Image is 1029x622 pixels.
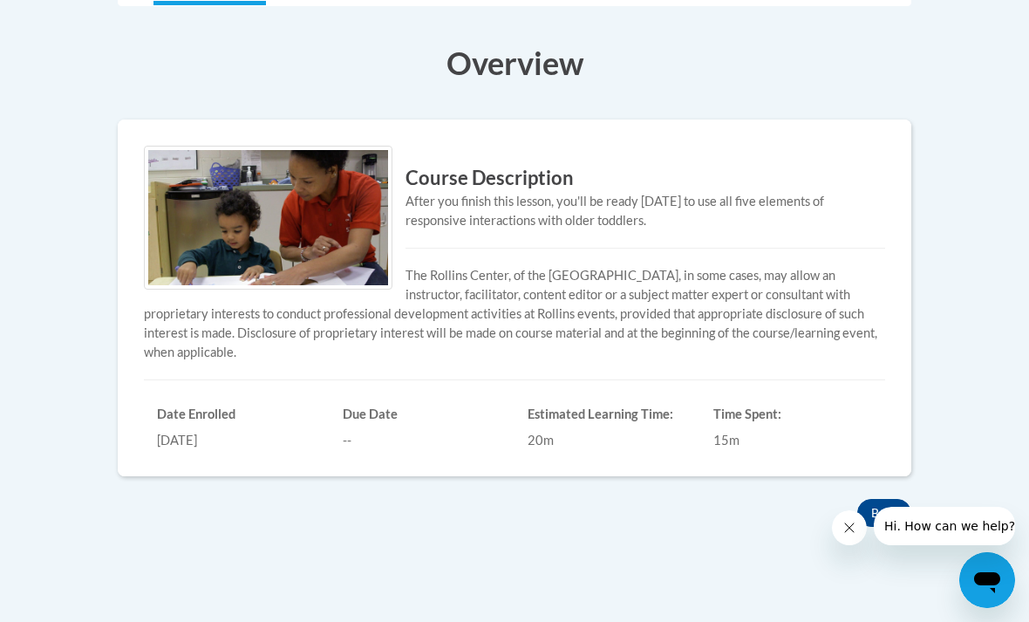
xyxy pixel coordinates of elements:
[144,146,392,290] img: Course logo image
[144,192,885,230] div: After you finish this lesson, you'll be ready [DATE] to use all five elements of responsive inter...
[857,499,911,527] button: Back
[157,431,317,450] div: [DATE]
[713,407,873,422] h6: Time Spent:
[959,552,1015,608] iframe: Button to launch messaging window
[528,431,687,450] div: 20m
[118,41,911,85] h3: Overview
[144,165,885,192] h3: Course Description
[874,507,1015,545] iframe: Message from company
[713,431,873,450] div: 15m
[832,510,867,545] iframe: Close message
[144,266,885,362] p: The Rollins Center, of the [GEOGRAPHIC_DATA], in some cases, may allow an instructor, facilitator...
[343,431,502,450] div: --
[528,407,687,422] h6: Estimated Learning Time:
[343,407,502,422] h6: Due Date
[157,407,317,422] h6: Date Enrolled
